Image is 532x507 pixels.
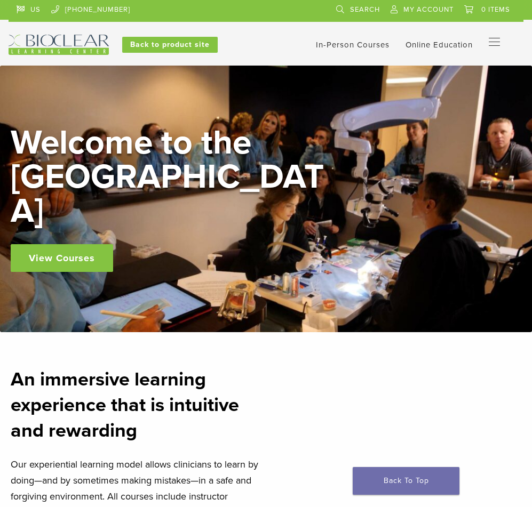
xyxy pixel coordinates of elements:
span: Search [350,5,380,14]
nav: Primary Navigation [489,35,515,51]
h2: Welcome to the [GEOGRAPHIC_DATA] [11,126,331,228]
a: In-Person Courses [316,40,390,50]
a: View Courses [11,244,113,272]
iframe: Bioclear Matrix | Welcome to the Bioclear Learning Center [273,367,522,506]
a: Back To Top [353,467,459,495]
a: Back to product site [122,37,218,53]
a: Online Education [406,40,473,50]
span: My Account [403,5,454,14]
span: 0 items [481,5,510,14]
img: Bioclear [9,35,109,55]
strong: An immersive learning experience that is intuitive and rewarding [11,368,239,442]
